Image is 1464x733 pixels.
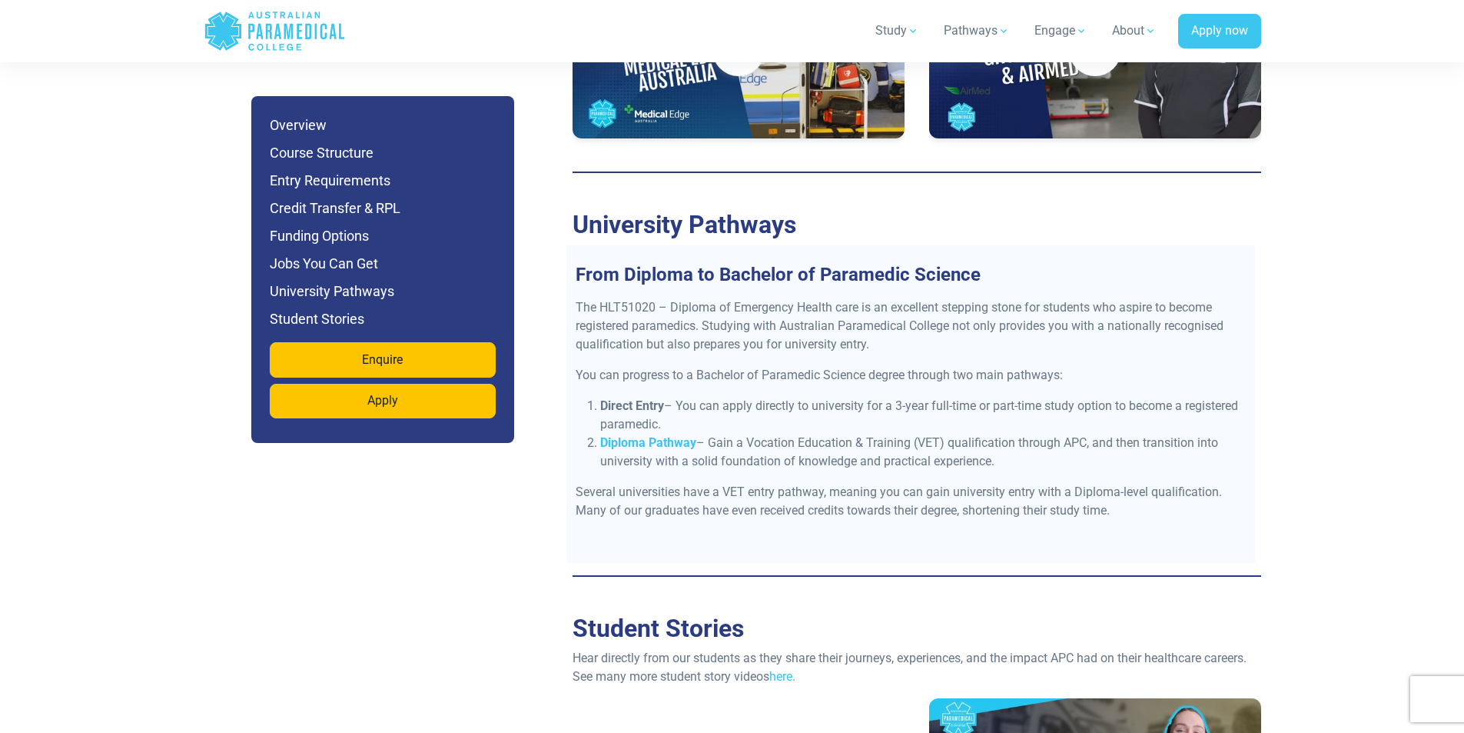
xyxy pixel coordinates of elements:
a: Pathways [935,9,1019,52]
a: Diploma Pathway [600,435,696,450]
li: – You can apply directly to university for a 3-year full-time or part-time study option to become... [600,397,1246,434]
h2: University Pathways [573,210,1261,239]
li: – Gain a Vocation Education & Training (VET) qualification through APC, and then transition into ... [600,434,1246,471]
a: Student Stories [573,614,744,643]
strong: Direct Entry [600,398,664,413]
a: Study [866,9,928,52]
a: here. [769,669,795,684]
p: The HLT51020 – Diploma of Emergency Health care is an excellent stepping stone for students who a... [576,298,1246,354]
p: Several universities have a VET entry pathway, meaning you can gain university entry with a Diplo... [576,483,1246,520]
a: Australian Paramedical College [204,6,346,56]
a: Engage [1025,9,1097,52]
a: Apply now [1178,14,1261,49]
p: Hear directly from our students as they share their journeys, experiences, and the impact APC had... [573,649,1261,686]
h3: From Diploma to Bachelor of Paramedic Science [566,264,1255,286]
p: You can progress to a Bachelor of Paramedic Science degree through two main pathways: [576,366,1246,385]
a: About [1103,9,1166,52]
